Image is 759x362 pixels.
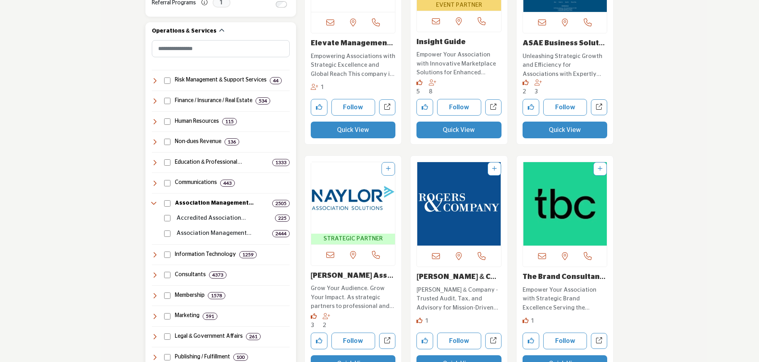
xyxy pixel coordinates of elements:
a: [PERSON_NAME] & Company - Trusted Audit, Tax, and Advisory for Mission-Driven Organizations At [P... [416,284,501,313]
div: Followers [323,313,332,330]
div: 115 Results For Human Resources [222,118,237,125]
button: Follow [331,99,376,116]
span: 3 [311,322,314,328]
span: 1 [425,318,429,324]
h3: Insight Guide [416,38,501,47]
input: Select Education & Professional Development checkbox [164,159,170,166]
a: Add To List [492,166,497,172]
button: Quick View [523,122,608,138]
a: Add To List [386,166,391,172]
h4: Membership: Services and strategies for member engagement, retention, communication, and research... [175,292,205,300]
b: 225 [278,215,287,221]
div: Followers [429,79,438,97]
p: Association Management Company: Managed services for associations. [176,229,269,238]
div: 2444 Results For Association Management Company [272,230,290,237]
b: 44 [273,78,279,83]
div: 1259 Results For Information Technology [239,251,257,258]
input: Select Communications checkbox [164,180,170,186]
input: Search Category [152,40,290,57]
a: Empowering Associations with Strategic Excellence and Global Reach This company is a leading prov... [311,50,396,79]
h4: Risk Management & Support Services: Services for cancellation insurance and transportation soluti... [175,76,267,84]
b: 100 [236,354,245,360]
a: Open Listing in new tab [523,162,607,246]
div: 1333 Results For Education & Professional Development [272,159,290,166]
div: 261 Results For Legal & Government Affairs [246,333,261,340]
div: 4373 Results For Consultants [209,271,227,279]
div: 1578 Results For Membership [208,292,225,299]
p: Empowering Associations with Strategic Excellence and Global Reach This company is a leading prov... [311,52,396,79]
b: 1333 [275,160,287,165]
div: Followers [534,79,544,97]
span: 2 [523,89,526,95]
span: 8 [429,89,432,95]
input: Select Publishing / Fulfillment checkbox [164,354,170,360]
button: Quick View [416,122,501,138]
h3: The Brand Consultancy [523,273,608,282]
h4: Publishing / Fulfillment: Solutions for creating, distributing, and managing publications, direct... [175,353,230,361]
i: Like [523,317,529,323]
button: Follow [543,99,587,116]
b: 136 [228,139,236,145]
b: 4373 [212,272,223,278]
b: 443 [223,180,232,186]
b: 534 [259,98,267,104]
span: 2 [323,322,326,328]
input: Select Marketing checkbox [164,313,170,319]
img: The Brand Consultancy [523,162,607,246]
i: Likes [416,79,422,85]
a: Open insight-guide in new tab [485,99,501,116]
input: Select Association Management Company checkbox [164,230,170,237]
b: 1259 [242,252,254,257]
b: 261 [249,334,258,339]
span: EVENT PARTNER [418,1,500,10]
div: 136 Results For Non-dues Revenue [225,138,239,145]
button: Like company [416,99,433,116]
h2: Operations & Services [152,27,217,35]
input: Switch to Referral Programs [276,1,287,8]
button: Follow [543,333,587,349]
input: Select Human Resources checkbox [164,118,170,125]
a: Open elevate-management-company in new tab [379,99,395,116]
a: Open Listing in new tab [311,162,395,244]
h4: Human Resources: Services and solutions for employee management, benefits, recruiting, compliance... [175,118,219,126]
h4: Association Management Company (AMC): Professional management, strategic guidance, and operationa... [175,199,269,207]
a: Insight Guide [416,39,466,46]
input: Select Association Management Company (AMC) checkbox [164,200,170,207]
a: ASAE Business Soluti... [523,40,605,56]
a: [PERSON_NAME] & Company PLL... [416,273,496,289]
button: Quick View [311,122,396,138]
a: Empower Your Association with Innovative Marketplace Solutions for Enhanced Engagement and Revenu... [416,48,501,77]
a: [PERSON_NAME] Association S... [311,272,393,288]
input: Select Risk Management & Support Services checkbox [164,77,170,84]
div: 2505 Results For Association Management Company (AMC) [272,200,290,207]
img: Naylor Association Solutions [311,162,395,234]
p: Grow Your Audience. Grow Your Impact. As strategic partners to professional and trade association... [311,284,396,311]
span: STRATEGIC PARTNER [313,234,394,244]
h4: Education & Professional Development: Training, certification, career development, and learning s... [175,159,269,166]
h4: Finance / Insurance / Real Estate: Financial management, accounting, insurance, banking, payroll,... [175,97,252,105]
b: 2444 [275,231,287,236]
h4: Information Technology: Technology solutions, including software, cybersecurity, cloud computing,... [175,251,236,259]
h4: Non-dues Revenue: Programs like affinity partnerships, sponsorships, and other revenue-generating... [175,138,221,146]
div: 591 Results For Marketing [203,313,217,320]
input: Select Finance / Insurance / Real Estate checkbox [164,98,170,104]
p: Unleashing Strategic Growth and Efficiency for Associations with Expertly Tailored Solutions Empo... [523,52,608,79]
input: Select Non-dues Revenue checkbox [164,139,170,145]
span: 3 [534,89,538,95]
input: Select Membership checkbox [164,292,170,299]
a: Grow Your Audience. Grow Your Impact. As strategic partners to professional and trade association... [311,282,396,311]
h3: ASAE Business Solutions [523,39,608,48]
b: 2505 [275,201,287,206]
p: Empower Your Association with Innovative Marketplace Solutions for Enhanced Engagement and Revenu... [416,50,501,77]
p: Accredited Association Management Company: Certified association management services. [176,214,272,223]
a: Elevate Management C... [311,40,393,56]
button: Like company [523,333,539,349]
p: [PERSON_NAME] & Company - Trusted Audit, Tax, and Advisory for Mission-Driven Organizations At [P... [416,286,501,313]
img: Rogers & Company PLLC [417,162,501,246]
a: Open rogers-company-pllc in new tab [485,333,501,349]
a: Open naylor-association-solutions in new tab [379,333,395,349]
button: Like company [311,99,327,116]
a: The Brand Consultanc... [523,273,606,289]
div: 534 Results For Finance / Insurance / Real Estate [256,97,270,105]
span: 5 [416,89,420,95]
